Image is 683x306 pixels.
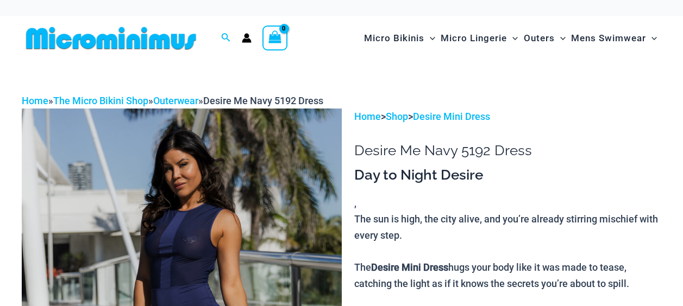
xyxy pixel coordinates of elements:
span: Micro Lingerie [441,24,507,52]
a: OutersMenu ToggleMenu Toggle [521,22,568,55]
span: Micro Bikinis [364,24,424,52]
h1: Desire Me Navy 5192 Dress [354,142,661,159]
p: > > [354,109,661,125]
a: Home [354,111,381,122]
nav: Site Navigation [360,20,661,56]
span: Menu Toggle [507,24,518,52]
a: The Micro Bikini Shop [53,95,148,106]
img: MM SHOP LOGO FLAT [22,26,200,50]
a: Micro LingerieMenu ToggleMenu Toggle [438,22,521,55]
span: Desire Me Navy 5192 Dress [203,95,323,106]
a: Home [22,95,48,106]
span: Menu Toggle [424,24,435,52]
span: Outers [524,24,555,52]
a: Account icon link [242,33,252,43]
b: Desire Mini Dress [371,262,448,273]
span: Menu Toggle [555,24,566,52]
a: Search icon link [221,31,231,45]
a: Outerwear [153,95,198,106]
a: Micro BikinisMenu ToggleMenu Toggle [361,22,438,55]
a: Desire Mini Dress [413,111,490,122]
span: Mens Swimwear [571,24,646,52]
h3: Day to Night Desire [354,166,661,184]
a: Shop [386,111,408,122]
span: » » » [22,95,323,106]
span: Menu Toggle [646,24,657,52]
a: View Shopping Cart, empty [262,25,287,50]
a: Mens SwimwearMenu ToggleMenu Toggle [568,22,660,55]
